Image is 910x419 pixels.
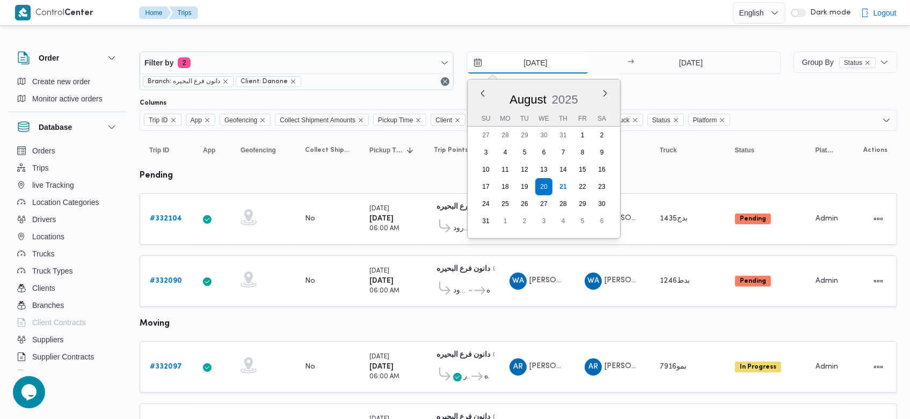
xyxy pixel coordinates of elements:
span: Status [647,114,684,126]
span: [PERSON_NAME] [529,277,591,284]
button: Logout [856,2,901,24]
span: بمو7916 [660,363,687,370]
div: day-22 [574,178,591,195]
div: Button. Open the year selector. 2025 is currently selected. [551,92,579,107]
div: Amaro Rajab Abadalamunam Muhammad Alshrqaoi [509,358,527,376]
button: Group ByStatusremove selected entity [793,52,897,73]
div: day-5 [574,212,591,230]
span: Monitor active orders [32,92,103,105]
span: 2 active filters [178,57,191,68]
b: دانون فرع البحيره [436,203,490,210]
label: Columns [140,99,166,107]
button: Actions [870,273,887,290]
span: دانون فرع البحيره [487,284,490,297]
button: Trucks [13,245,122,262]
div: day-31 [477,212,494,230]
a: #332090 [150,275,182,288]
span: Platform [693,114,717,126]
span: Trip ID [149,146,169,155]
span: Trips [32,161,49,174]
span: مركز إيتاى البارود [453,222,469,235]
span: Truck [614,114,630,126]
span: Admin [816,363,838,370]
button: Actions [870,358,887,376]
div: day-27 [477,127,494,144]
small: 06:00 AM [369,288,399,294]
span: Supplier Contracts [32,350,94,363]
span: Dark mode [806,9,851,17]
b: دانون فرع البحيره [436,266,490,273]
button: Remove Trip ID from selection in this group [170,117,177,123]
button: Create new order [13,73,122,90]
div: No [305,276,315,286]
b: دانون فرع البحيره [436,351,490,358]
div: Amaro Rajab Abadalamunam Muhammad Alshrqaoi [585,358,602,376]
div: day-3 [477,144,494,161]
button: Locations [13,228,122,245]
button: Open list of options [882,116,891,124]
span: Trip ID [149,114,168,126]
div: Button. Open the month selector. August is currently selected. [509,92,547,107]
div: day-11 [497,161,514,178]
div: day-1 [497,212,514,230]
div: day-6 [593,212,610,230]
button: Truck [656,142,720,159]
div: Tu [516,111,533,126]
span: Client: Danone [236,76,301,87]
span: Branch: دانون فرع البحيره [143,76,234,87]
span: Group By Status [802,58,876,67]
span: Pickup Time [373,114,426,126]
div: day-30 [535,127,552,144]
span: Clients [32,282,55,295]
b: Pending [740,216,766,222]
button: Platform [811,142,838,159]
b: moving [140,320,170,328]
button: Supplier Contracts [13,348,122,365]
button: live Tracking [13,177,122,194]
span: AR [588,358,598,376]
b: [DATE] [369,277,394,284]
div: day-17 [477,178,494,195]
small: [DATE] [369,268,389,274]
div: No [305,214,315,224]
span: Pickup Time [378,114,413,126]
span: Client Contracts [32,316,86,329]
div: day-19 [516,178,533,195]
div: day-24 [477,195,494,212]
button: Trip ID [145,142,188,159]
span: قسم كفرالدوار [463,370,470,383]
span: Orders [32,144,55,157]
div: day-30 [593,195,610,212]
span: August [509,93,547,106]
small: [DATE] [369,354,389,360]
b: # 332097 [150,363,182,370]
span: Trucks [32,247,54,260]
button: Remove App from selection in this group [204,117,210,123]
span: Platform [816,146,834,155]
button: Home [139,6,171,19]
div: Th [555,111,572,126]
span: Pending [735,276,771,286]
div: day-3 [535,212,552,230]
button: Remove Truck from selection in this group [632,117,638,123]
div: day-23 [593,178,610,195]
b: In Progress [740,364,776,370]
span: Status [735,146,755,155]
div: day-14 [555,161,572,178]
button: Remove Status from selection in this group [673,117,679,123]
span: Branch: دانون فرع البحيره [148,77,220,86]
span: WA [512,273,524,290]
a: #332104 [150,212,182,225]
span: Status [844,58,862,68]
button: Pickup TimeSorted in descending order [365,142,419,159]
button: remove selected entity [222,78,229,85]
b: Center [65,9,94,17]
div: day-16 [593,161,610,178]
div: day-29 [574,195,591,212]
span: Actions [863,146,887,155]
b: pending [140,172,173,180]
span: Pending [735,214,771,224]
input: Press the down key to enter a popover containing a calendar. Press the escape key to close the po... [467,52,589,73]
button: Remove Client from selection in this group [454,117,461,123]
div: day-18 [497,178,514,195]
